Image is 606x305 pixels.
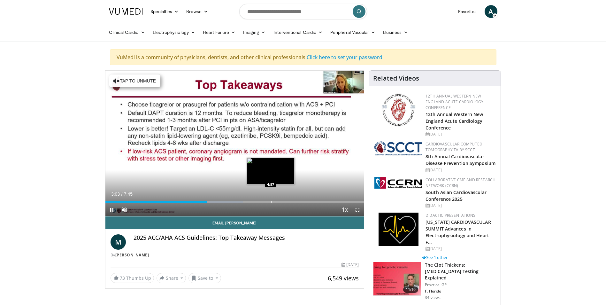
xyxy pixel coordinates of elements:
[426,246,495,252] div: [DATE]
[485,5,497,18] a: A
[124,192,133,197] span: 7:45
[157,273,186,283] button: Share
[426,111,483,131] a: 12th Annual Western New England Acute Cardiology Conference
[110,49,496,65] div: VuMedi is a community of physicians, dentists, and other clinical professionals.
[109,8,143,15] img: VuMedi Logo
[374,141,422,155] img: 51a70120-4f25-49cc-93a4-67582377e75f.png.150x105_q85_autocrop_double_scale_upscale_version-0.2.png
[149,26,199,39] a: Electrophysiology
[454,5,481,18] a: Favorites
[341,262,359,268] div: [DATE]
[425,262,497,281] h3: The Clot Thickens: [MEDICAL_DATA] Testing Explained
[239,26,270,39] a: Imaging
[373,74,419,82] h4: Related Videos
[115,252,149,258] a: [PERSON_NAME]
[121,192,123,197] span: /
[425,289,497,294] p: F. Florido
[111,192,120,197] span: 3:03
[426,213,495,218] div: Didactic Presentations
[105,26,149,39] a: Clinical Cardio
[379,26,412,39] a: Business
[105,216,364,229] a: Email [PERSON_NAME]
[426,219,491,245] a: [US_STATE] CARDIOVASCULAR SUMMIT Advances in Electrophysiology and Heart F…
[381,93,416,127] img: 0954f259-7907-4053-a817-32a96463ecc8.png.150x105_q85_autocrop_double_scale_upscale_version-0.2.png
[239,4,367,19] input: Search topics, interventions
[426,153,495,166] a: 8th Annual Cardiovascular Disease Prevention Symposium
[134,234,359,241] h4: 2025 ACC/AHA ACS Guidelines: Top Takeaway Messages
[403,286,418,293] span: 11:19
[247,158,295,184] img: image.jpeg
[111,234,126,250] a: M
[147,5,183,18] a: Specialties
[426,203,495,208] div: [DATE]
[426,167,495,173] div: [DATE]
[425,295,441,300] p: 34 views
[328,274,359,282] span: 6,549 views
[326,26,379,39] a: Peripheral Vascular
[111,273,154,283] a: 73 Thumbs Up
[270,26,327,39] a: Interventional Cardio
[105,201,364,203] div: Progress Bar
[426,189,487,202] a: South Asian Cardiovascular Conference 2025
[426,131,495,137] div: [DATE]
[118,203,131,216] button: Unmute
[426,141,482,152] a: Cardiovascular Computed Tomography TV by SCCT
[109,74,160,87] button: Tap to unmute
[426,93,483,110] a: 12th Annual Western New England Acute Cardiology Conference
[351,203,364,216] button: Fullscreen
[199,26,239,39] a: Heart Failure
[338,203,351,216] button: Playback Rate
[307,54,382,61] a: Click here to set your password
[373,262,421,295] img: 7b0db7e1-b310-4414-a1d3-dac447dbe739.150x105_q85_crop-smart_upscale.jpg
[426,177,495,188] a: Collaborative CME and Research Network (CCRN)
[111,252,359,258] div: By
[182,5,212,18] a: Browse
[374,177,422,189] img: a04ee3ba-8487-4636-b0fb-5e8d268f3737.png.150x105_q85_autocrop_double_scale_upscale_version-0.2.png
[188,273,221,283] button: Save to
[422,254,448,260] a: See 1 other
[105,71,364,216] video-js: Video Player
[379,213,418,246] img: 1860aa7a-ba06-47e3-81a4-3dc728c2b4cf.png.150x105_q85_autocrop_double_scale_upscale_version-0.2.png
[373,262,497,300] a: 11:19 The Clot Thickens: [MEDICAL_DATA] Testing Explained Practical GP F. Florido 34 views
[425,282,497,287] p: Practical GP
[120,275,125,281] span: 73
[105,203,118,216] button: Pause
